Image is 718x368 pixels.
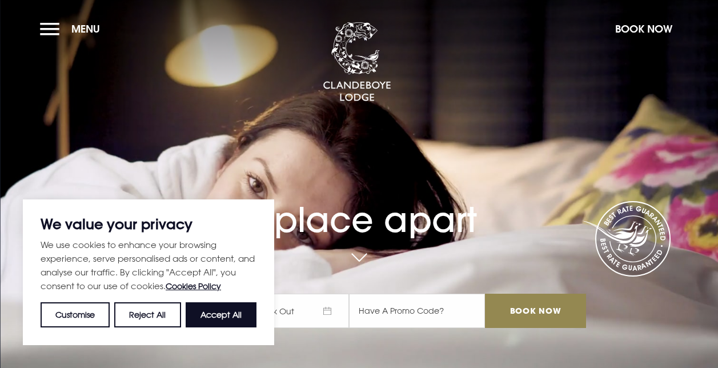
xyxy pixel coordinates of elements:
[114,302,180,327] button: Reject All
[240,294,349,328] span: Check Out
[132,177,585,240] h1: A place apart
[485,294,585,328] input: Book Now
[166,281,221,291] a: Cookies Policy
[71,22,100,35] span: Menu
[23,199,274,345] div: We value your privacy
[41,217,256,231] p: We value your privacy
[323,22,391,102] img: Clandeboye Lodge
[40,17,106,41] button: Menu
[41,302,110,327] button: Customise
[609,17,678,41] button: Book Now
[186,302,256,327] button: Accept All
[349,294,485,328] input: Have A Promo Code?
[41,238,256,293] p: We use cookies to enhance your browsing experience, serve personalised ads or content, and analys...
